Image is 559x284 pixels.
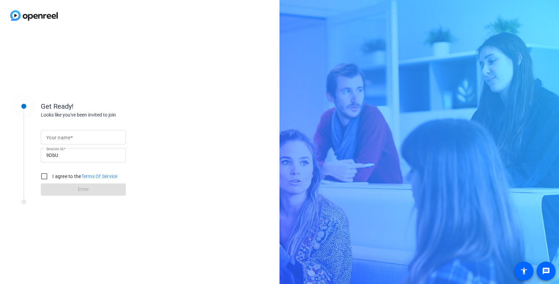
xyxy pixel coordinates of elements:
a: Terms Of Service [81,174,118,179]
mat-label: Your name [46,135,70,140]
mat-icon: message [542,267,550,275]
div: Get Ready! [41,101,177,111]
div: Looks like you've been invited to join [41,111,177,119]
mat-icon: accessibility [520,267,528,275]
mat-label: Session ID [46,147,64,151]
label: I agree to the [51,173,118,180]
